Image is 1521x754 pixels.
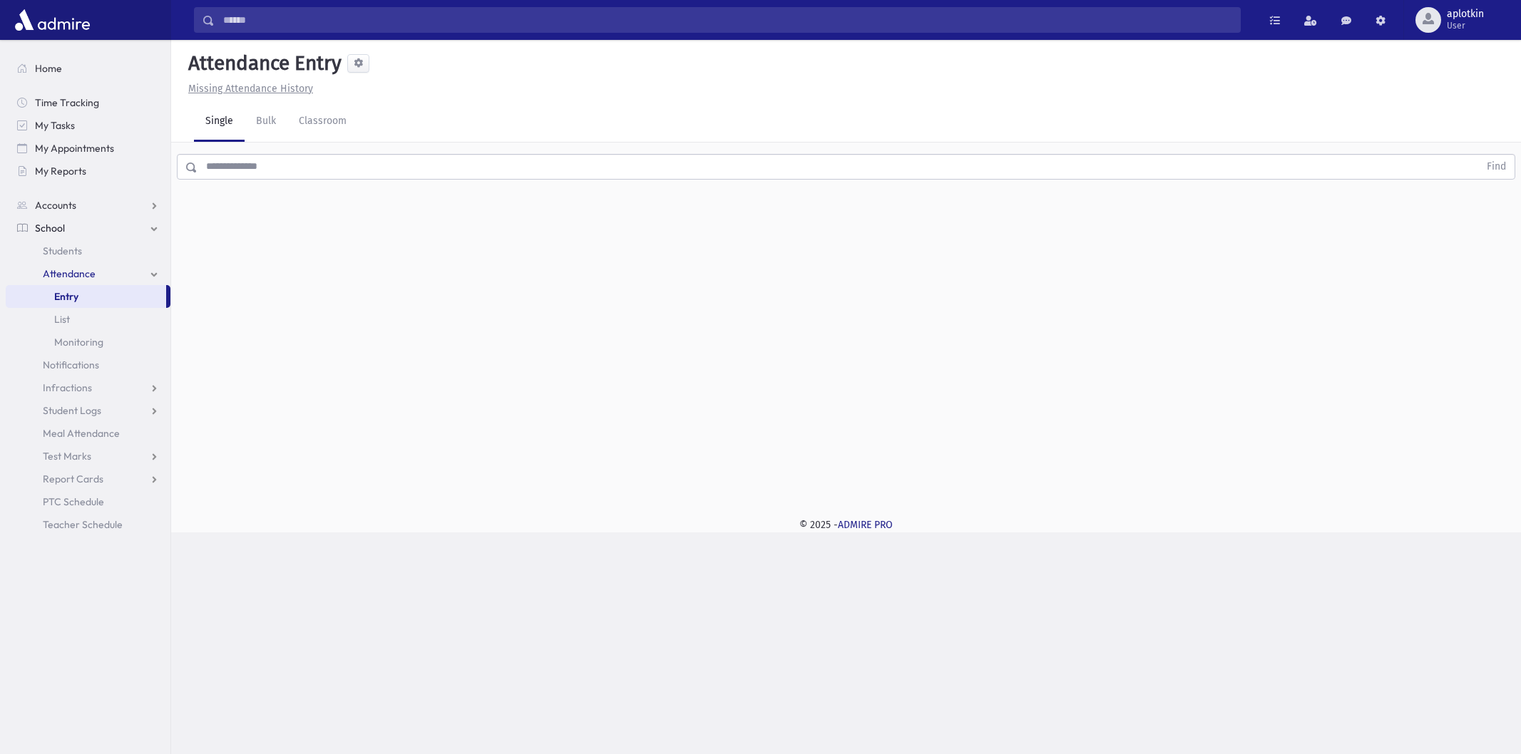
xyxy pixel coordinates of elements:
a: Monitoring [6,331,170,353]
a: Test Marks [6,445,170,468]
a: My Tasks [6,114,170,137]
div: © 2025 - [194,517,1498,532]
span: Infractions [43,381,92,394]
input: Search [215,7,1240,33]
a: ADMIRE PRO [838,519,893,531]
a: School [6,217,170,239]
span: Accounts [35,199,76,212]
a: Notifications [6,353,170,376]
span: Students [43,244,82,257]
a: Report Cards [6,468,170,490]
span: My Reports [35,165,86,177]
img: AdmirePro [11,6,93,34]
a: Attendance [6,262,170,285]
span: Home [35,62,62,75]
span: Notifications [43,358,99,371]
a: Students [6,239,170,262]
a: Bulk [245,102,287,142]
a: Classroom [287,102,358,142]
span: Entry [54,290,78,303]
span: School [35,222,65,234]
a: Time Tracking [6,91,170,114]
a: Meal Attendance [6,422,170,445]
a: Accounts [6,194,170,217]
a: Home [6,57,170,80]
a: Entry [6,285,166,308]
span: My Tasks [35,119,75,132]
u: Missing Attendance History [188,83,313,95]
a: My Reports [6,160,170,182]
span: List [54,313,70,326]
span: PTC Schedule [43,495,104,508]
button: Find [1478,155,1515,179]
span: Report Cards [43,472,103,485]
span: User [1447,20,1484,31]
a: Missing Attendance History [183,83,313,95]
span: Time Tracking [35,96,99,109]
a: List [6,308,170,331]
span: Meal Attendance [43,427,120,440]
a: Teacher Schedule [6,513,170,536]
span: Student Logs [43,404,101,417]
a: Single [194,102,245,142]
a: Student Logs [6,399,170,422]
a: PTC Schedule [6,490,170,513]
span: aplotkin [1447,9,1484,20]
span: Teacher Schedule [43,518,123,531]
a: My Appointments [6,137,170,160]
span: Monitoring [54,336,103,348]
span: Test Marks [43,450,91,463]
span: My Appointments [35,142,114,155]
span: Attendance [43,267,96,280]
h5: Attendance Entry [183,51,342,76]
a: Infractions [6,376,170,399]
